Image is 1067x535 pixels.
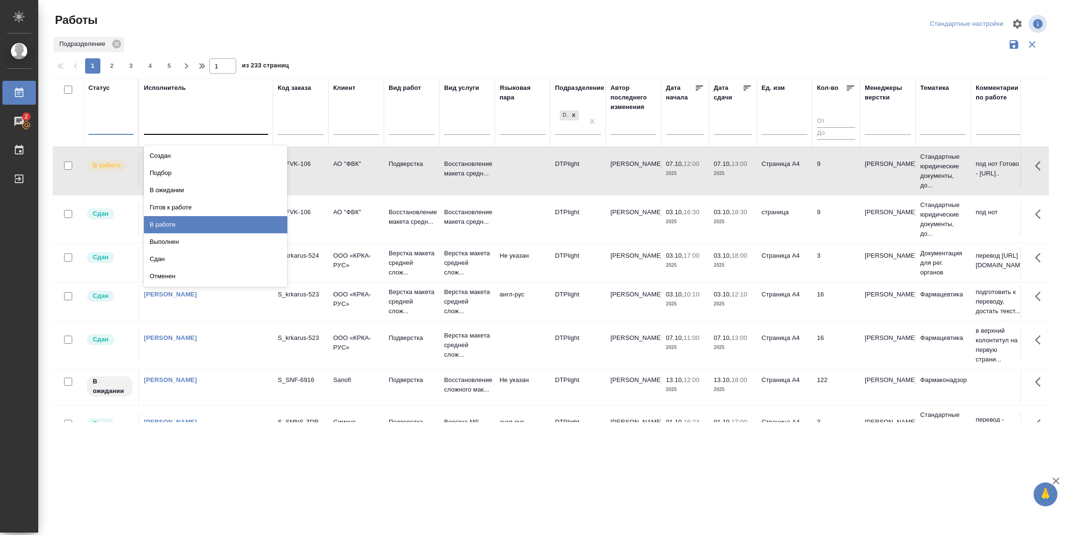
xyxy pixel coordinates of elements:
p: 01.10, [666,418,684,426]
td: Не указан [495,246,550,280]
div: Код заказа [278,83,311,93]
p: 03.10, [714,291,731,298]
td: 16 [812,328,860,362]
div: DTPlight [559,109,580,121]
p: Фармацевтика [920,333,966,343]
a: [PERSON_NAME] [144,376,197,383]
a: [PERSON_NAME] [144,418,197,426]
div: S_SNF-6916 [278,375,324,385]
div: Подразделение [54,37,124,52]
p: 16:30 [684,208,699,216]
div: Дата начала [666,83,695,102]
p: [PERSON_NAME] [865,290,911,299]
td: DTPlight [550,413,606,446]
p: Документация для рег. органов [920,249,966,277]
p: 13.10, [666,376,684,383]
p: 2025 [714,169,752,178]
p: Восстановление сложного мак... [444,375,490,394]
div: split button [927,17,1006,32]
td: 122 [812,371,860,404]
p: Фармацевтика [920,290,966,299]
td: Страница А4 [757,328,812,362]
td: [PERSON_NAME] [606,371,661,404]
p: 2025 [666,385,704,394]
p: 2025 [714,261,752,270]
span: 2 [19,112,33,121]
button: 3 [123,58,139,74]
p: Верстка макета средней слож... [389,249,435,277]
p: Верстка макета средней слож... [389,287,435,316]
div: Вид работ [389,83,421,93]
td: Страница А4 [757,246,812,280]
p: 2025 [666,169,704,178]
td: DTPlight [550,328,606,362]
td: Страница А4 [757,371,812,404]
td: DTPlight [550,246,606,280]
p: 2025 [666,343,704,352]
p: Стандартные юридические документы, до... [920,200,966,239]
div: Статус [88,83,110,93]
p: 16:24 [684,418,699,426]
p: под нот [976,207,1022,217]
p: Восстановление макета средн... [444,159,490,178]
p: Сдан [93,252,109,262]
p: [PERSON_NAME] [865,417,911,427]
td: 9 [812,154,860,188]
button: 🙏 [1034,482,1057,506]
div: Менеджер проверил работу исполнителя, передает ее на следующий этап [86,251,133,264]
p: 13:00 [731,160,747,167]
p: 03.10, [666,252,684,259]
span: 🙏 [1037,484,1054,504]
p: 12:00 [684,376,699,383]
div: Кол-во [817,83,838,93]
p: 17:00 [731,418,747,426]
p: Восстановление макета средн... [389,207,435,227]
div: S_krkarus-523 [278,333,324,343]
p: 2025 [666,299,704,309]
p: 2025 [714,385,752,394]
td: DTPlight [550,371,606,404]
div: Автор последнего изменения [610,83,656,112]
div: Исполнитель назначен, приступать к работе пока рано [86,375,133,398]
td: [PERSON_NAME] [606,413,661,446]
div: Вид услуги [444,83,479,93]
div: Менеджер проверил работу исполнителя, передает ее на следующий этап [86,333,133,346]
td: DTPlight [550,154,606,188]
div: Клиент [333,83,355,93]
div: D_FVK-106 [278,207,324,217]
p: Фармаконадзор [920,375,966,385]
p: 07.10, [714,160,731,167]
p: 18:30 [731,208,747,216]
p: Верстка макета средней слож... [444,249,490,277]
p: В работе [93,161,120,170]
div: Менеджер проверил работу исполнителя, передает ее на следующий этап [86,290,133,303]
p: [PERSON_NAME] [865,333,911,343]
p: 2025 [666,217,704,227]
td: 3 [812,246,860,280]
p: 07.10, [666,160,684,167]
p: 03.10, [714,252,731,259]
td: Страница А4 [757,413,812,446]
td: DTPlight [550,203,606,236]
p: Сименс Здравоохранение [333,417,379,437]
div: S_krkarus-524 [278,251,324,261]
p: 13.10, [714,376,731,383]
p: АО "ФВК" [333,207,379,217]
div: Выполнен [144,233,287,251]
div: Исполнитель [144,83,186,93]
p: 12:10 [731,291,747,298]
p: Подверстка [389,333,435,343]
div: Комментарии по работе [976,83,1022,102]
p: 01.10, [714,418,731,426]
a: 2 [2,109,36,133]
button: Здесь прячутся важные кнопки [1029,328,1052,351]
span: из 233 страниц [242,60,289,74]
p: Сдан [93,335,109,344]
a: [PERSON_NAME] [144,291,197,298]
p: перевод [URL][DOMAIN_NAME].. [976,251,1022,270]
p: 18:00 [731,376,747,383]
span: 3 [123,61,139,71]
p: 03.10, [666,208,684,216]
button: Здесь прячутся важные кнопки [1029,246,1052,269]
td: 16 [812,285,860,318]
